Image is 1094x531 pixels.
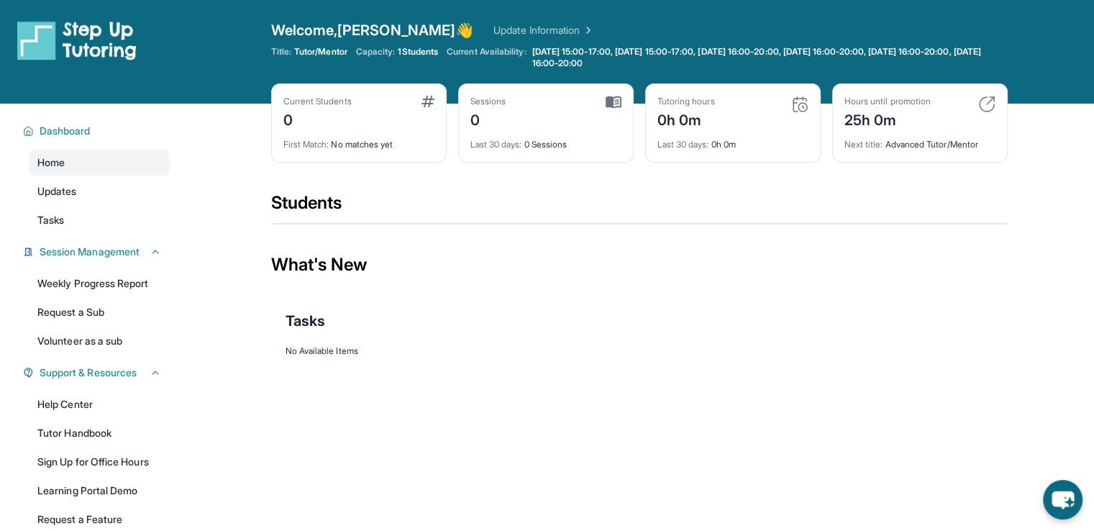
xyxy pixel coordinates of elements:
span: First Match : [283,139,329,150]
span: Tasks [37,213,64,227]
a: Updates [29,178,170,204]
span: Tutor/Mentor [294,46,347,58]
div: Tutoring hours [657,96,715,107]
div: Sessions [470,96,506,107]
div: No Available Items [286,345,993,357]
a: Weekly Progress Report [29,271,170,296]
div: What's New [271,233,1008,296]
span: Capacity: [356,46,396,58]
div: Current Students [283,96,352,107]
img: card [791,96,808,113]
a: Learning Portal Demo [29,478,170,504]
img: card [978,96,995,113]
span: Title: [271,46,291,58]
img: logo [17,20,137,60]
div: 0h 0m [657,107,715,130]
span: 1 Students [398,46,438,58]
a: Tasks [29,207,170,233]
span: Dashboard [40,124,91,138]
button: Support & Resources [34,366,161,380]
img: card [606,96,621,109]
a: Sign Up for Office Hours [29,449,170,475]
span: Current Availability: [447,46,526,69]
button: Dashboard [34,124,161,138]
div: 0h 0m [657,130,808,150]
button: chat-button [1043,480,1082,519]
span: Updates [37,184,77,199]
div: Students [271,191,1008,223]
div: Hours until promotion [844,96,931,107]
a: Request a Sub [29,299,170,325]
span: Support & Resources [40,366,137,380]
div: 25h 0m [844,107,931,130]
a: Help Center [29,391,170,417]
a: Update Information [493,23,594,37]
span: Next title : [844,139,883,150]
button: Session Management [34,245,161,259]
div: No matches yet [283,130,434,150]
div: Advanced Tutor/Mentor [844,130,995,150]
span: Home [37,155,65,170]
a: [DATE] 15:00-17:00, [DATE] 15:00-17:00, [DATE] 16:00-20:00, [DATE] 16:00-20:00, [DATE] 16:00-20:0... [529,46,1008,69]
span: Tasks [286,311,325,331]
span: Welcome, [PERSON_NAME] 👋 [271,20,474,40]
div: 0 Sessions [470,130,621,150]
img: Chevron Right [580,23,594,37]
div: 0 [470,107,506,130]
img: card [421,96,434,107]
span: Last 30 days : [657,139,709,150]
a: Volunteer as a sub [29,328,170,354]
a: Tutor Handbook [29,420,170,446]
span: Last 30 days : [470,139,522,150]
span: [DATE] 15:00-17:00, [DATE] 15:00-17:00, [DATE] 16:00-20:00, [DATE] 16:00-20:00, [DATE] 16:00-20:0... [532,46,1005,69]
div: 0 [283,107,352,130]
a: Home [29,150,170,176]
span: Session Management [40,245,140,259]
